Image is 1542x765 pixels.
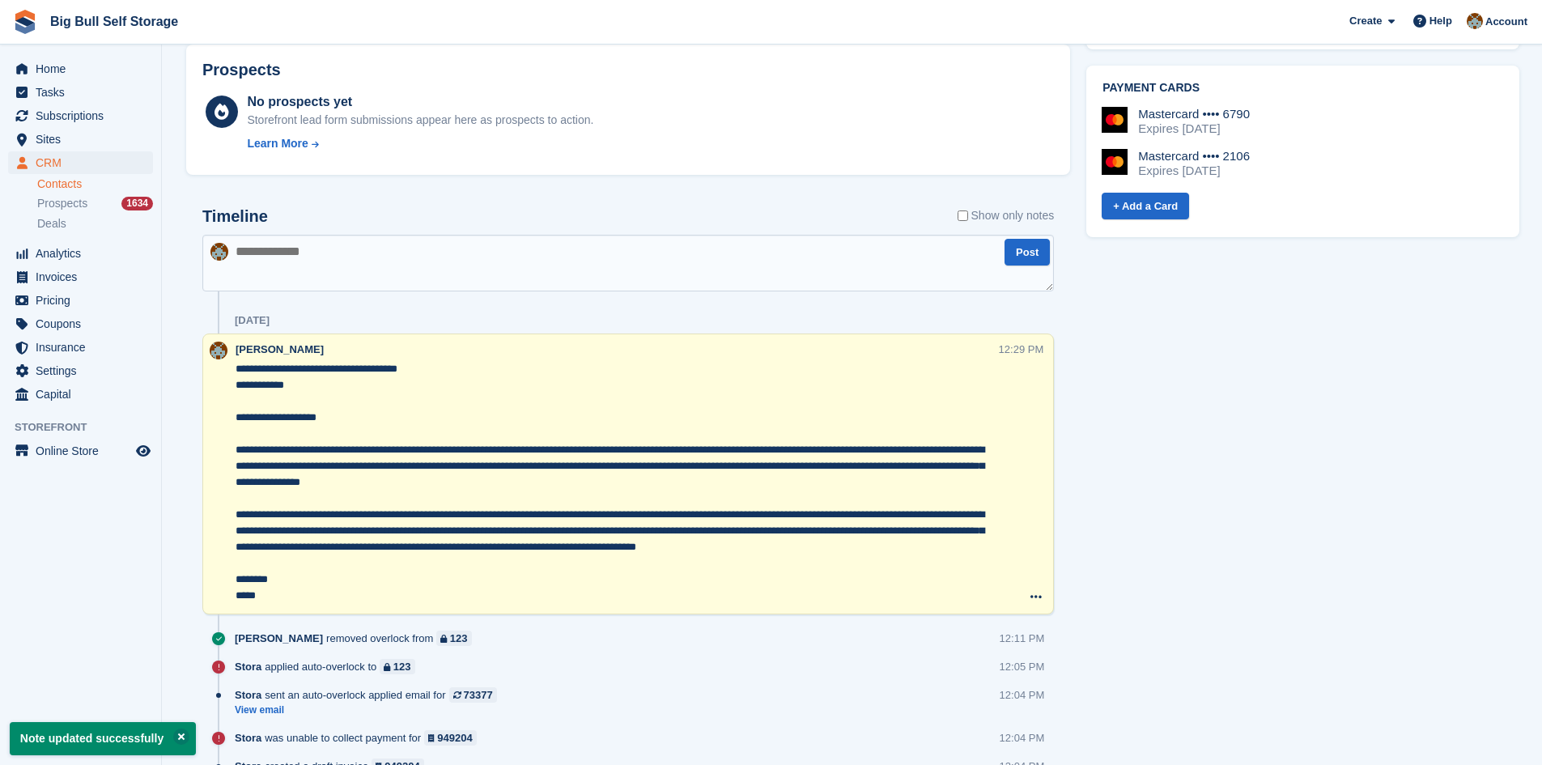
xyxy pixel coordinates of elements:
[36,57,133,80] span: Home
[15,419,161,436] span: Storefront
[380,659,414,674] a: 123
[8,128,153,151] a: menu
[36,266,133,288] span: Invoices
[437,730,472,746] div: 949204
[8,57,153,80] a: menu
[36,81,133,104] span: Tasks
[44,8,185,35] a: Big Bull Self Storage
[36,383,133,406] span: Capital
[235,730,261,746] span: Stora
[436,631,471,646] a: 123
[8,336,153,359] a: menu
[449,687,497,703] a: 73377
[36,151,133,174] span: CRM
[247,112,593,129] div: Storefront lead form submissions appear here as prospects to action.
[8,266,153,288] a: menu
[1485,14,1527,30] span: Account
[247,135,308,152] div: Learn More
[37,195,153,212] a: Prospects 1634
[1000,631,1045,646] div: 12:11 PM
[36,312,133,335] span: Coupons
[36,128,133,151] span: Sites
[235,730,485,746] div: was unable to collect payment for
[235,631,480,646] div: removed overlock from
[393,659,411,674] div: 123
[1349,13,1382,29] span: Create
[424,730,477,746] a: 949204
[202,207,268,226] h2: Timeline
[8,104,153,127] a: menu
[8,242,153,265] a: menu
[1138,107,1250,121] div: Mastercard •••• 6790
[1138,164,1250,178] div: Expires [DATE]
[36,104,133,127] span: Subscriptions
[247,135,593,152] a: Learn More
[1000,659,1045,674] div: 12:05 PM
[8,151,153,174] a: menu
[1000,687,1045,703] div: 12:04 PM
[1102,82,1503,95] h2: Payment cards
[36,289,133,312] span: Pricing
[1429,13,1452,29] span: Help
[10,722,196,755] p: Note updated successfully
[1005,239,1050,266] button: Post
[247,92,593,112] div: No prospects yet
[36,242,133,265] span: Analytics
[1467,13,1483,29] img: Mike Llewellen Palmer
[8,440,153,462] a: menu
[450,631,468,646] div: 123
[13,10,37,34] img: stora-icon-8386f47178a22dfd0bd8f6a31ec36ba5ce8667c1dd55bd0f319d3a0aa187defe.svg
[1138,121,1250,136] div: Expires [DATE]
[1102,107,1128,133] img: Mastercard Logo
[8,289,153,312] a: menu
[1102,149,1128,175] img: Mastercard Logo
[210,342,227,359] img: Mike Llewellen Palmer
[235,659,261,674] span: Stora
[464,687,493,703] div: 73377
[134,441,153,461] a: Preview store
[235,687,505,703] div: sent an auto-overlock applied email for
[37,216,66,232] span: Deals
[235,659,423,674] div: applied auto-overlock to
[8,359,153,382] a: menu
[1102,193,1189,219] a: + Add a Card
[8,81,153,104] a: menu
[37,176,153,192] a: Contacts
[37,215,153,232] a: Deals
[1138,149,1250,164] div: Mastercard •••• 2106
[202,61,281,79] h2: Prospects
[8,383,153,406] a: menu
[235,703,505,717] a: View email
[36,359,133,382] span: Settings
[999,342,1044,357] div: 12:29 PM
[236,343,324,355] span: [PERSON_NAME]
[36,440,133,462] span: Online Store
[1000,730,1045,746] div: 12:04 PM
[8,312,153,335] a: menu
[958,207,1055,224] label: Show only notes
[36,336,133,359] span: Insurance
[210,243,228,261] img: Mike Llewellen Palmer
[235,631,323,646] span: [PERSON_NAME]
[958,207,968,224] input: Show only notes
[235,314,270,327] div: [DATE]
[235,687,261,703] span: Stora
[121,197,153,210] div: 1634
[37,196,87,211] span: Prospects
